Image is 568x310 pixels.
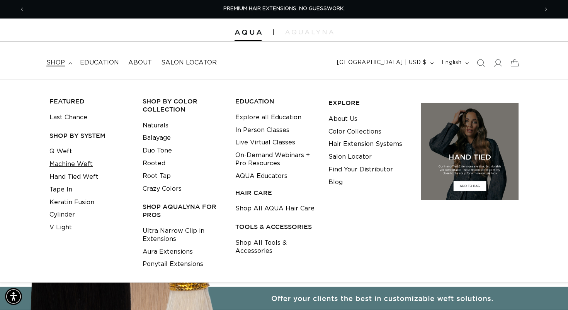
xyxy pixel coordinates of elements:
[143,97,224,113] h3: Shop by Color Collection
[235,223,316,231] h3: TOOLS & ACCESSORIES
[124,54,156,71] a: About
[442,59,462,67] span: English
[235,136,295,149] a: Live Virtual Classes
[49,183,72,196] a: Tape In
[537,2,554,17] button: Next announcement
[49,145,72,158] a: Q Weft
[235,30,262,35] img: Aqua Hair Extensions
[80,59,119,67] span: Education
[235,237,316,257] a: Shop All Tools & Accessories
[49,158,93,171] a: Machine Weft
[143,203,224,219] h3: Shop AquaLyna for Pros
[161,59,217,67] span: Salon Locator
[285,30,333,34] img: aqualyna.com
[156,54,221,71] a: Salon Locator
[42,54,75,71] summary: shop
[235,202,315,215] a: Shop All AQUA Hair Care
[49,171,99,183] a: Hand Tied Weft
[49,97,131,105] h3: FEATURED
[143,225,224,246] a: Ultra Narrow Clip in Extensions
[46,59,65,67] span: shop
[235,124,289,137] a: In Person Classes
[143,246,193,258] a: Aura Extensions
[235,97,316,105] h3: EDUCATION
[328,151,372,163] a: Salon Locator
[235,111,301,124] a: Explore all Education
[75,54,124,71] a: Education
[328,163,393,176] a: Find Your Distributor
[128,59,152,67] span: About
[143,157,165,170] a: Rooted
[235,170,287,183] a: AQUA Educators
[49,132,131,140] h3: SHOP BY SYSTEM
[328,99,410,107] h3: EXPLORE
[143,132,171,144] a: Balayage
[49,221,72,234] a: V Light
[529,273,568,310] iframe: Chat Widget
[49,196,94,209] a: Keratin Fusion
[328,138,402,151] a: Hair Extension Systems
[472,54,489,71] summary: Search
[332,56,437,70] button: [GEOGRAPHIC_DATA] | USD $
[5,288,22,305] div: Accessibility Menu
[235,149,316,170] a: On-Demand Webinars + Pro Resources
[49,208,75,221] a: Cylinder
[143,119,168,132] a: Naturals
[143,258,203,271] a: Ponytail Extensions
[328,176,343,189] a: Blog
[49,111,87,124] a: Last Chance
[143,183,182,195] a: Crazy Colors
[328,125,381,138] a: Color Collections
[235,189,316,197] h3: HAIR CARE
[143,170,171,183] a: Root Tap
[14,2,31,17] button: Previous announcement
[143,144,172,157] a: Duo Tone
[328,113,357,125] a: About Us
[437,56,472,70] button: English
[337,59,427,67] span: [GEOGRAPHIC_DATA] | USD $
[223,6,345,11] span: PREMIUM HAIR EXTENSIONS. NO GUESSWORK.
